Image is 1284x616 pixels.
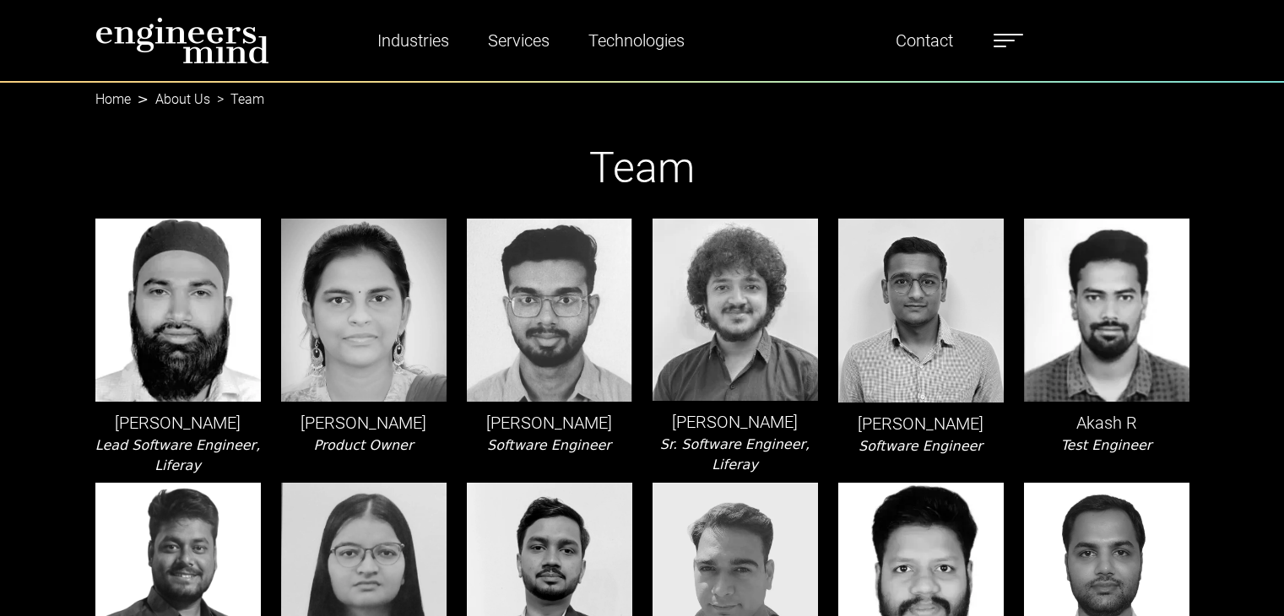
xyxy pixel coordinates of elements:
[487,437,611,453] i: Software Engineer
[95,143,1189,193] h1: Team
[859,438,983,454] i: Software Engineer
[313,437,413,453] i: Product Owner
[582,21,691,60] a: Technologies
[95,91,131,107] a: Home
[371,21,456,60] a: Industries
[653,409,818,435] p: [PERSON_NAME]
[95,410,261,435] p: [PERSON_NAME]
[95,17,269,64] img: logo
[481,21,556,60] a: Services
[467,410,632,435] p: [PERSON_NAME]
[889,21,960,60] a: Contact
[281,410,447,435] p: [PERSON_NAME]
[1024,410,1189,435] p: Akash R
[653,219,818,401] img: leader-img
[838,411,1004,436] p: [PERSON_NAME]
[1061,437,1152,453] i: Test Engineer
[281,219,447,402] img: leader-img
[838,219,1004,403] img: leader-img
[155,91,210,107] a: About Us
[1024,219,1189,402] img: leader-img
[95,81,1189,101] nav: breadcrumb
[95,437,260,473] i: Lead Software Engineer, Liferay
[210,89,264,110] li: Team
[467,219,632,402] img: leader-img
[660,436,810,473] i: Sr. Software Engineer, Liferay
[95,219,261,402] img: leader-img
